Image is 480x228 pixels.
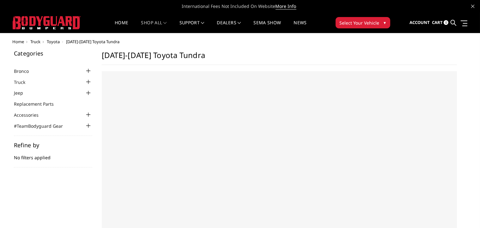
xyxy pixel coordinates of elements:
[294,20,307,33] a: News
[253,20,281,33] a: SEMA Show
[14,101,62,107] a: Replacement Parts
[336,17,390,28] button: Select Your Vehicle
[47,39,60,44] a: Toyota
[340,20,380,26] span: Select Your Vehicle
[66,39,120,44] span: [DATE]-[DATE] Toyota Tundra
[410,14,430,31] a: Account
[14,112,46,118] a: Accessories
[31,39,41,44] a: Truck
[141,20,167,33] a: shop all
[432,14,448,31] a: Cart 0
[13,39,24,44] a: Home
[217,20,241,33] a: Dealers
[444,20,448,25] span: 0
[115,20,128,33] a: Home
[14,142,92,148] h5: Refine by
[14,90,31,96] a: Jeep
[14,79,33,85] a: Truck
[13,16,81,29] img: BODYGUARD BUMPERS
[14,142,92,167] div: No filters applied
[179,20,204,33] a: Support
[14,68,37,74] a: Bronco
[14,50,92,56] h5: Categories
[410,20,430,25] span: Account
[276,3,296,9] a: More Info
[102,50,457,65] h1: [DATE]-[DATE] Toyota Tundra
[432,20,443,25] span: Cart
[14,123,71,129] a: #TeamBodyguard Gear
[384,19,386,26] span: ▾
